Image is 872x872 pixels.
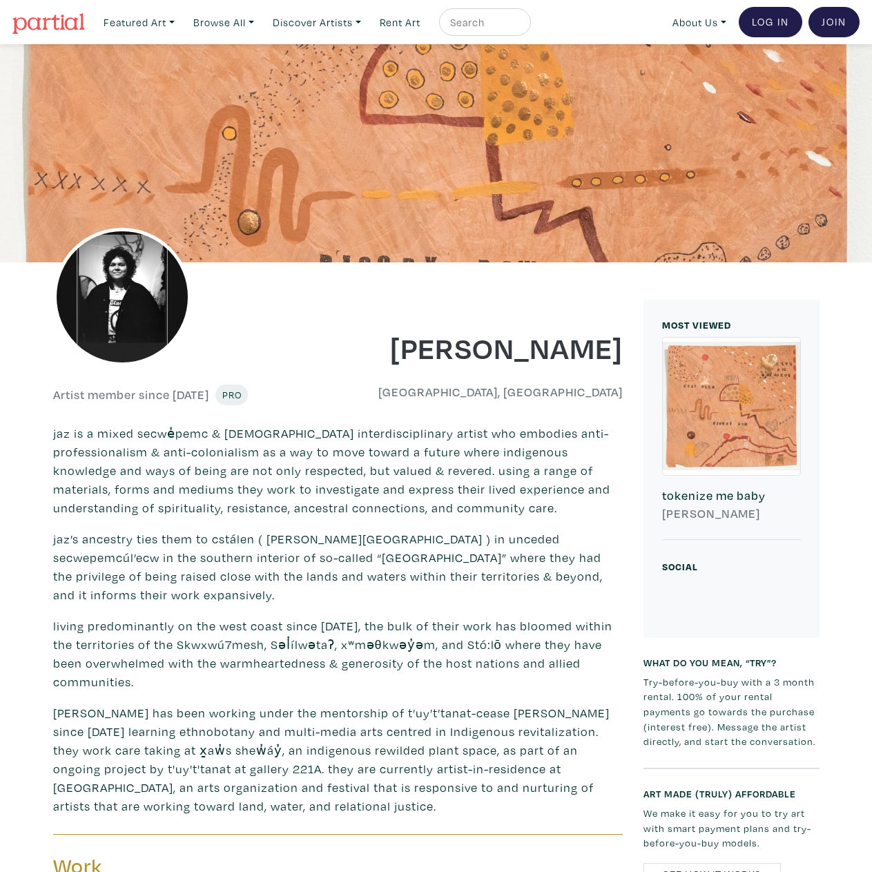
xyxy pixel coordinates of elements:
[662,506,801,521] h6: [PERSON_NAME]
[739,7,802,37] a: Log In
[53,228,191,366] img: phpThumb.php
[643,806,820,851] p: We make it easy for you to try art with smart payment plans and try-before-you-buy models.
[53,424,623,517] p: jaz is a mixed secwe̓pemc & [DEMOGRAPHIC_DATA] interdisciplinary artist who embodies anti-profess...
[222,388,242,401] span: Pro
[97,8,181,37] a: Featured Art
[53,617,623,691] p: living predominantly on the west coast since [DATE], the bulk of their work has bloomed within th...
[662,488,801,503] h6: tokenize me baby
[449,14,518,31] input: Search
[662,318,731,331] small: MOST VIEWED
[643,788,820,800] h6: Art made (truly) affordable
[808,7,860,37] a: Join
[53,387,209,403] h6: Artist member since [DATE]
[374,8,427,37] a: Rent Art
[662,560,698,573] small: Social
[348,329,623,366] h1: [PERSON_NAME]
[53,530,623,604] p: jaz’s ancestry ties them to cstálen ( [PERSON_NAME][GEOGRAPHIC_DATA] ) in unceded secwepemcúl’ecw...
[643,675,820,749] p: Try-before-you-buy with a 3 month rental. 100% of your rental payments go towards the purchase (i...
[643,657,820,668] h6: What do you mean, “try”?
[53,704,623,815] p: [PERSON_NAME] has been working under the mentorship of t’uy’t’tanat-cease [PERSON_NAME] since [DA...
[666,8,733,37] a: About Us
[267,8,367,37] a: Discover Artists
[187,8,260,37] a: Browse All
[662,337,801,541] a: tokenize me baby [PERSON_NAME]
[348,385,623,400] h6: [GEOGRAPHIC_DATA], [GEOGRAPHIC_DATA]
